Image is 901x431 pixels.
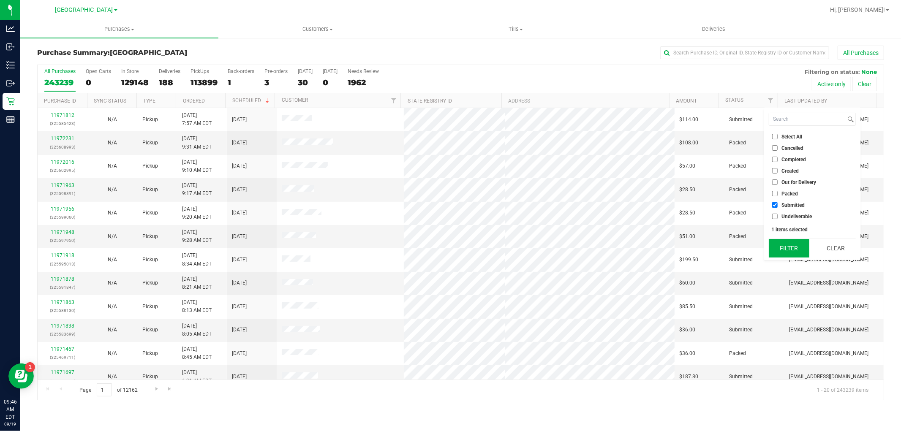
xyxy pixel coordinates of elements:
span: [EMAIL_ADDRESS][DOMAIN_NAME] [789,326,868,334]
span: Not Applicable [108,350,117,356]
span: Submitted [730,279,753,287]
a: Filter [764,93,778,108]
a: 11972231 [51,136,74,141]
p: (325588130) [43,306,82,314]
p: (325583699) [43,330,82,338]
span: None [861,68,877,75]
a: Filter [387,93,400,108]
button: N/A [108,326,117,334]
th: Address [501,93,669,108]
p: (325595013) [43,260,82,268]
span: Packed [730,139,746,147]
span: [DATE] [232,373,247,381]
a: Last Updated By [785,98,828,104]
a: Purchases [20,20,218,38]
a: 11971956 [51,206,74,212]
p: (325608993) [43,143,82,151]
div: All Purchases [44,68,76,74]
span: Submitted [730,116,753,124]
p: (325602995) [43,166,82,174]
span: Pickup [142,279,158,287]
span: $51.00 [680,233,696,241]
button: Clear [815,239,856,258]
span: [DATE] 9:28 AM EDT [182,228,212,244]
button: N/A [108,186,117,194]
span: Not Applicable [108,210,117,216]
span: Packed [781,191,798,196]
span: [EMAIL_ADDRESS][DOMAIN_NAME] [789,373,868,381]
p: (325599060) [43,213,82,221]
span: [EMAIL_ADDRESS][DOMAIN_NAME] [789,279,868,287]
span: Pickup [142,326,158,334]
div: 1 items selected [771,227,853,233]
span: [DATE] [232,186,247,194]
span: [DATE] 8:21 AM EDT [182,275,212,291]
button: N/A [108,350,117,358]
div: 188 [159,78,180,87]
span: Pickup [142,256,158,264]
a: Go to the next page [150,383,163,395]
span: Deliveries [691,25,737,33]
button: N/A [108,256,117,264]
span: [DATE] 7:57 AM EDT [182,111,212,127]
a: 11971467 [51,346,74,352]
span: [DATE] [232,209,247,217]
button: N/A [108,162,117,170]
a: Go to the last page [164,383,176,395]
a: 11972016 [51,159,74,165]
span: Pickup [142,373,158,381]
div: PickUps [191,68,218,74]
a: Ordered [183,98,205,104]
a: Scheduled [232,98,271,103]
span: Completed [781,157,806,162]
span: Not Applicable [108,187,117,192]
span: Submitted [730,373,753,381]
a: Customer [282,97,308,103]
a: Amount [676,98,697,104]
span: Not Applicable [108,304,117,309]
button: N/A [108,116,117,124]
span: Packed [730,209,746,217]
span: [GEOGRAPHIC_DATA] [110,49,187,57]
inline-svg: Inbound [6,43,15,51]
span: Submitted [730,326,753,334]
span: [DATE] [232,162,247,170]
div: [DATE] [298,68,313,74]
span: Pickup [142,303,158,311]
a: Purchase ID [44,98,76,104]
div: 30 [298,78,313,87]
span: Packed [730,350,746,358]
inline-svg: Outbound [6,79,15,87]
span: Packed [730,233,746,241]
span: Created [781,168,799,173]
button: N/A [108,233,117,241]
span: [DATE] 9:31 AM EDT [182,135,212,151]
span: Customers [219,25,416,33]
p: (325585423) [43,119,82,127]
button: Filter [769,239,809,258]
span: Cancelled [781,146,803,151]
button: N/A [108,303,117,311]
span: [EMAIL_ADDRESS][DOMAIN_NAME] [789,350,868,358]
span: Not Applicable [108,117,117,122]
input: Submitted [772,202,778,208]
inline-svg: Analytics [6,24,15,33]
span: [DATE] 9:20 AM EDT [182,205,212,221]
input: Search [769,113,846,125]
span: Purchases [20,25,218,33]
p: 09:46 AM EDT [4,398,16,421]
span: Submitted [730,303,753,311]
span: [DATE] 8:45 AM EDT [182,345,212,361]
input: Cancelled [772,145,778,151]
span: [DATE] 8:05 AM EDT [182,322,212,338]
div: Back-orders [228,68,254,74]
span: Pickup [142,116,158,124]
div: 1 [228,78,254,87]
span: Submitted [730,256,753,264]
span: [DATE] [232,139,247,147]
span: $199.50 [680,256,699,264]
div: 129148 [121,78,149,87]
input: Completed [772,157,778,162]
span: Packed [730,162,746,170]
